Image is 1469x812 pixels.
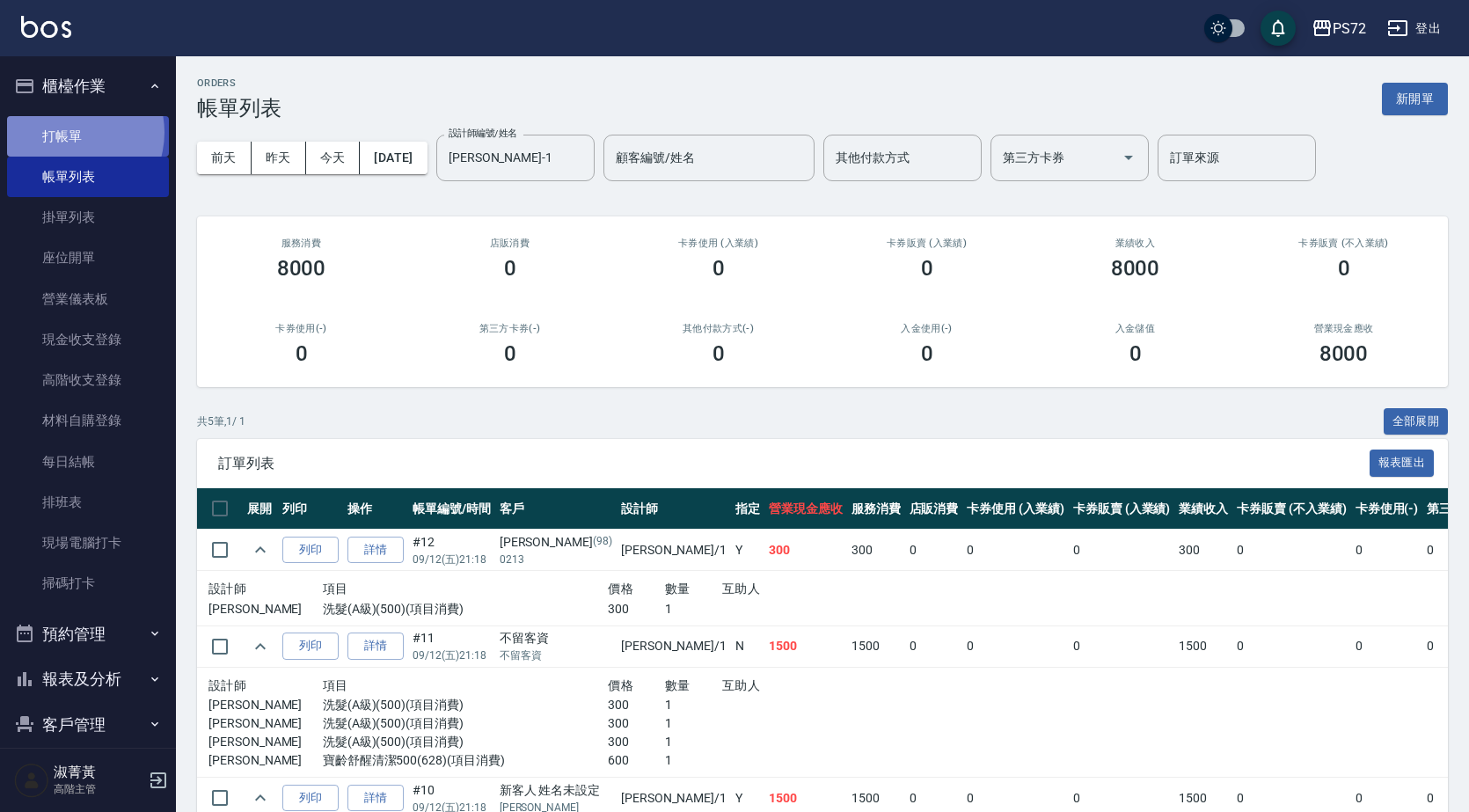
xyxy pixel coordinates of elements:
[323,714,608,733] p: 洗髮(A級)(500)(項目消費)
[962,488,1069,530] th: 卡券使用 (入業績)
[608,733,665,751] p: 300
[208,714,323,733] p: [PERSON_NAME]
[1333,18,1366,40] div: PS72
[7,360,169,400] a: 高階收支登錄
[218,238,384,249] h3: 服務消費
[1052,238,1218,249] h2: 業績收入
[347,785,404,812] a: 詳情
[197,142,252,174] button: 前天
[296,341,308,366] h3: 0
[1069,530,1175,571] td: 0
[7,63,169,109] button: 櫃檯作業
[347,537,404,564] a: 詳情
[1069,488,1175,530] th: 卡券販賣 (入業績)
[500,533,612,552] div: [PERSON_NAME]
[1370,450,1435,477] button: 報表匯出
[1129,341,1142,366] h3: 0
[7,238,169,278] a: 座位開單
[7,482,169,523] a: 排班表
[1052,323,1218,334] h2: 入金儲值
[722,582,760,596] span: 互助人
[427,238,593,249] h2: 店販消費
[323,751,608,770] p: 寶齡舒醒清潔500(628)(項目消費)
[7,400,169,441] a: 材料自購登錄
[500,552,612,567] p: 0213
[1382,83,1448,115] button: 新開單
[282,537,339,564] button: 列印
[54,781,143,797] p: 高階主管
[7,157,169,197] a: 帳單列表
[1111,256,1160,281] h3: 8000
[323,733,608,751] p: 洗髮(A級)(500)(項目消費)
[247,633,274,660] button: expand row
[608,696,665,714] p: 300
[21,16,71,38] img: Logo
[323,600,608,618] p: 洗髮(A級)(500)(項目消費)
[7,523,169,563] a: 現場電腦打卡
[617,625,731,667] td: [PERSON_NAME] /1
[905,488,963,530] th: 店販消費
[1174,530,1232,571] td: 300
[722,678,760,692] span: 互助人
[1370,454,1435,471] a: 報表匯出
[413,552,491,567] p: 09/12 (五) 21:18
[847,530,905,571] td: 300
[7,563,169,604] a: 掃碼打卡
[277,256,326,281] h3: 8000
[608,582,633,596] span: 價格
[1115,143,1143,172] button: Open
[962,530,1069,571] td: 0
[1174,488,1232,530] th: 業績收入
[500,629,612,647] div: 不留客資
[218,455,1370,472] span: 訂單列表
[500,647,612,663] p: 不留客資
[1261,238,1427,249] h2: 卡券販賣 (不入業績)
[208,600,323,618] p: [PERSON_NAME]
[197,413,245,429] p: 共 5 筆, 1 / 1
[1261,323,1427,334] h2: 營業現金應收
[1382,90,1448,106] a: 新開單
[905,625,963,667] td: 0
[504,341,516,366] h3: 0
[323,582,348,596] span: 項目
[7,747,169,793] button: 員工及薪資
[665,733,722,751] p: 1
[7,279,169,319] a: 營業儀表板
[713,341,725,366] h3: 0
[1069,625,1175,667] td: 0
[608,678,633,692] span: 價格
[608,600,665,618] p: 300
[247,537,274,563] button: expand row
[360,142,427,174] button: [DATE]
[593,533,612,552] p: (98)
[504,256,516,281] h3: 0
[665,751,722,770] p: 1
[243,488,278,530] th: 展開
[427,323,593,334] h2: 第三方卡券(-)
[7,319,169,360] a: 現金收支登錄
[847,625,905,667] td: 1500
[665,678,691,692] span: 數量
[1380,12,1448,45] button: 登出
[1351,530,1423,571] td: 0
[844,323,1010,334] h2: 入金使用(-)
[500,781,612,800] div: 新客人 姓名未設定
[218,323,384,334] h2: 卡券使用(-)
[54,764,143,781] h5: 淑菁黃
[347,633,404,660] a: 詳情
[208,678,246,692] span: 設計師
[1351,488,1423,530] th: 卡券使用(-)
[921,341,933,366] h3: 0
[764,488,847,530] th: 營業現金應收
[731,625,764,667] td: N
[731,530,764,571] td: Y
[905,530,963,571] td: 0
[7,197,169,238] a: 掛單列表
[408,625,495,667] td: #11
[197,96,281,121] h3: 帳單列表
[1232,625,1350,667] td: 0
[282,633,339,660] button: 列印
[635,238,801,249] h2: 卡券使用 (入業績)
[495,488,617,530] th: 客戶
[731,488,764,530] th: 指定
